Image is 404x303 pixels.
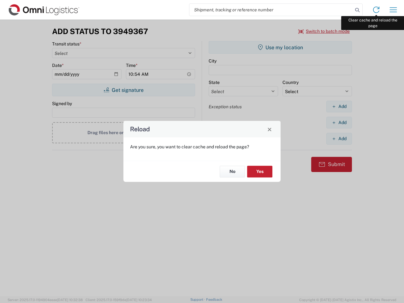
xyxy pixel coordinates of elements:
button: Yes [247,166,272,177]
button: No [220,166,245,177]
h4: Reload [130,125,150,134]
p: Are you sure, you want to clear cache and reload the page? [130,144,274,150]
button: Close [265,125,274,134]
input: Shipment, tracking or reference number [189,4,353,16]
